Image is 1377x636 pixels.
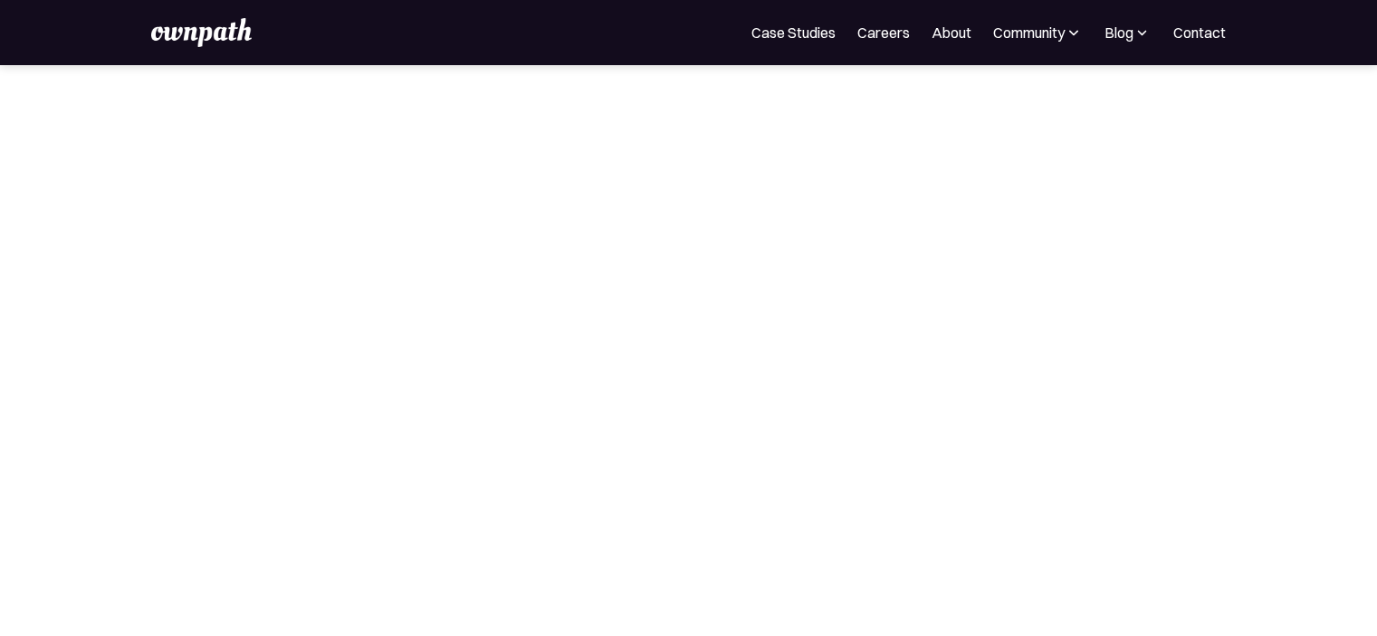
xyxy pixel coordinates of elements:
div: Community [993,22,1083,43]
a: Careers [857,22,910,43]
div: Blog [1104,22,1133,43]
a: Case Studies [751,22,836,43]
a: About [932,22,971,43]
div: Blog [1104,22,1152,43]
a: Contact [1173,22,1226,43]
div: Community [993,22,1065,43]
